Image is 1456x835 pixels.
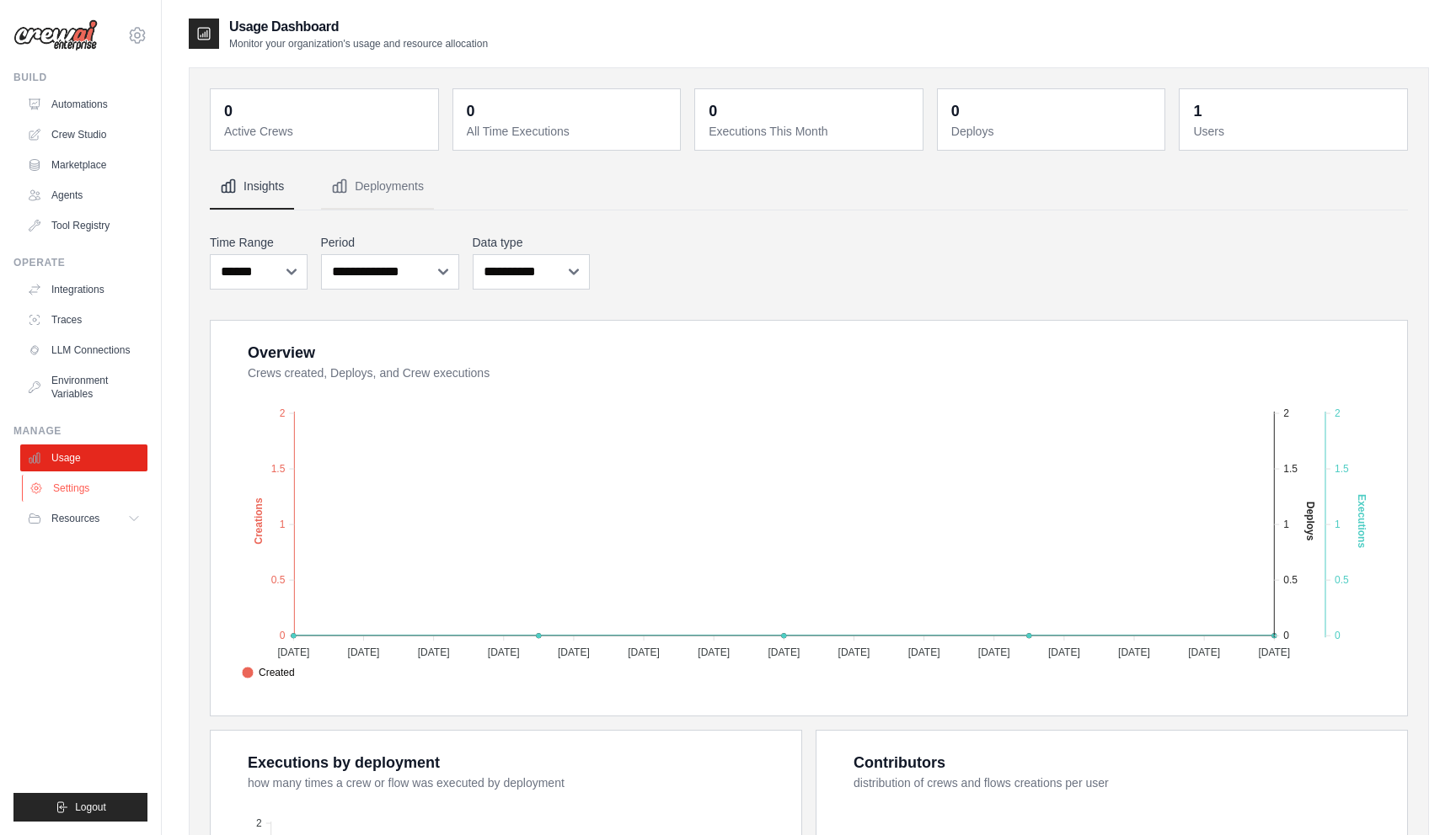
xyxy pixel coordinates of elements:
[467,99,475,123] div: 0
[210,234,308,251] label: Time Range
[1283,407,1289,419] tspan: 2
[1335,407,1341,419] tspan: 2
[20,444,147,471] a: Usage
[321,164,434,210] button: Deployments
[271,463,286,475] tspan: 1.5
[854,774,1387,791] dt: distribution of crews and flows creations per user
[1335,463,1349,475] tspan: 1.5
[558,646,590,658] tspan: [DATE]
[253,497,265,545] text: Creations
[951,123,1155,140] dt: Deploys
[709,123,913,140] dt: Executions This Month
[20,367,147,407] a: Environment Variables
[20,212,147,239] a: Tool Registry
[280,630,286,641] tspan: 0
[20,91,147,118] a: Automations
[709,99,717,123] div: 0
[256,817,262,829] tspan: 2
[321,234,459,251] label: Period
[698,646,730,658] tspan: [DATE]
[13,256,147,269] div: Operate
[210,164,1408,210] nav: Tabs
[348,646,380,658] tspan: [DATE]
[1193,123,1397,140] dt: Users
[908,646,940,658] tspan: [DATE]
[1335,630,1341,641] tspan: 0
[1048,646,1080,658] tspan: [DATE]
[467,123,671,140] dt: All Time Executions
[20,505,147,532] button: Resources
[229,17,488,37] h2: Usage Dashboard
[224,99,233,123] div: 0
[20,276,147,303] a: Integrations
[13,71,147,84] div: Build
[280,407,286,419] tspan: 2
[13,793,147,822] button: Logout
[768,646,800,658] tspan: [DATE]
[1335,519,1341,530] tspan: 1
[277,646,309,658] tspan: [DATE]
[22,475,149,502] a: Settings
[1258,646,1290,658] tspan: [DATE]
[20,121,147,148] a: Crew Studio
[248,774,781,791] dt: how many times a crew or flow was executed by deployment
[1283,574,1298,586] tspan: 0.5
[229,37,488,51] p: Monitor your organization's usage and resource allocation
[1335,574,1349,586] tspan: 0.5
[1283,630,1289,641] tspan: 0
[210,164,294,210] button: Insights
[1118,646,1150,658] tspan: [DATE]
[224,123,428,140] dt: Active Crews
[838,646,870,658] tspan: [DATE]
[13,19,98,51] img: Logo
[488,646,520,658] tspan: [DATE]
[242,665,295,680] span: Created
[1193,99,1202,123] div: 1
[1188,646,1220,658] tspan: [DATE]
[1283,463,1298,475] tspan: 1.5
[271,574,286,586] tspan: 0.5
[280,519,286,530] tspan: 1
[248,751,440,774] div: Executions by deployment
[248,364,1387,381] dt: Crews created, Deploys, and Crew executions
[1304,502,1316,541] text: Deploys
[473,234,590,251] label: Data type
[854,751,945,774] div: Contributors
[51,512,99,525] span: Resources
[248,341,315,364] div: Overview
[20,337,147,364] a: LLM Connections
[75,800,106,814] span: Logout
[20,152,147,178] a: Marketplace
[13,424,147,438] div: Manage
[1356,494,1368,548] text: Executions
[951,99,960,123] div: 0
[20,306,147,333] a: Traces
[978,646,1010,658] tspan: [DATE]
[20,182,147,209] a: Agents
[1283,519,1289,530] tspan: 1
[628,646,660,658] tspan: [DATE]
[418,646,450,658] tspan: [DATE]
